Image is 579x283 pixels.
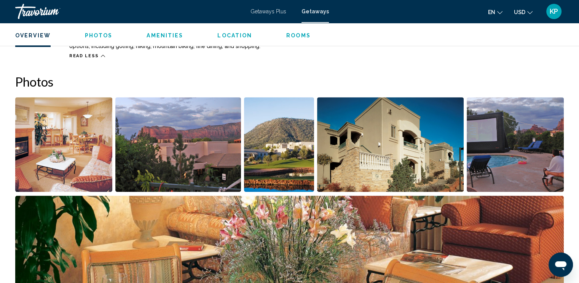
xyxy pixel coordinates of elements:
[15,32,51,39] button: Overview
[286,32,311,39] button: Rooms
[147,32,183,39] span: Amenities
[217,32,252,39] span: Location
[286,32,311,39] span: Rooms
[250,8,286,14] a: Getaways Plus
[85,32,113,39] span: Photos
[514,6,533,18] button: Change currency
[147,32,183,39] button: Amenities
[549,252,573,277] iframe: Button to launch messaging window
[15,74,564,89] h2: Photos
[514,9,525,15] span: USD
[69,53,105,59] button: Read less
[544,3,564,19] button: User Menu
[301,8,329,14] a: Getaways
[15,32,51,39] span: Overview
[467,97,564,192] button: Open full-screen image slider
[85,32,113,39] button: Photos
[488,6,502,18] button: Change language
[217,32,252,39] button: Location
[488,9,495,15] span: en
[15,97,112,192] button: Open full-screen image slider
[69,53,99,58] span: Read less
[550,8,558,15] span: KP
[15,4,243,19] a: Travorium
[244,97,314,192] button: Open full-screen image slider
[317,97,464,192] button: Open full-screen image slider
[115,97,241,192] button: Open full-screen image slider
